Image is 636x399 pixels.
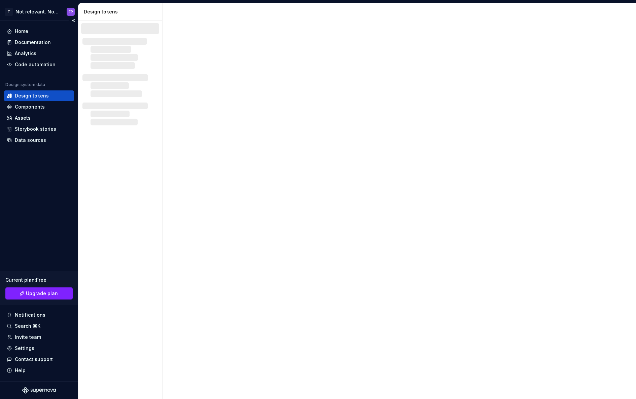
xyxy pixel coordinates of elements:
[4,321,74,331] button: Search ⌘K
[15,39,51,46] div: Documentation
[5,277,73,283] div: Current plan : Free
[15,334,41,341] div: Invite team
[4,135,74,146] a: Data sources
[15,367,26,374] div: Help
[4,343,74,354] a: Settings
[15,345,34,352] div: Settings
[15,92,49,99] div: Design tokens
[15,356,53,363] div: Contact support
[26,290,58,297] span: Upgrade plan
[4,59,74,70] a: Code automation
[15,323,40,329] div: Search ⌘K
[22,387,56,394] svg: Supernova Logo
[4,26,74,37] a: Home
[5,82,45,87] div: Design system data
[15,126,56,132] div: Storybook stories
[15,312,45,318] div: Notifications
[69,9,73,14] div: FP
[15,50,36,57] div: Analytics
[15,28,28,35] div: Home
[69,16,78,25] button: Collapse sidebar
[15,104,45,110] div: Components
[4,37,74,48] a: Documentation
[4,48,74,59] a: Analytics
[4,365,74,376] button: Help
[15,8,59,15] div: Not relevant. None at this time
[4,102,74,112] a: Components
[4,113,74,123] a: Assets
[84,8,160,15] div: Design tokens
[15,137,46,144] div: Data sources
[4,124,74,134] a: Storybook stories
[4,332,74,343] a: Invite team
[15,115,31,121] div: Assets
[1,4,77,19] button: TNot relevant. None at this timeFP
[15,61,56,68] div: Code automation
[4,310,74,320] button: Notifications
[4,90,74,101] a: Design tokens
[4,354,74,365] button: Contact support
[5,287,73,300] a: Upgrade plan
[5,8,13,16] div: T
